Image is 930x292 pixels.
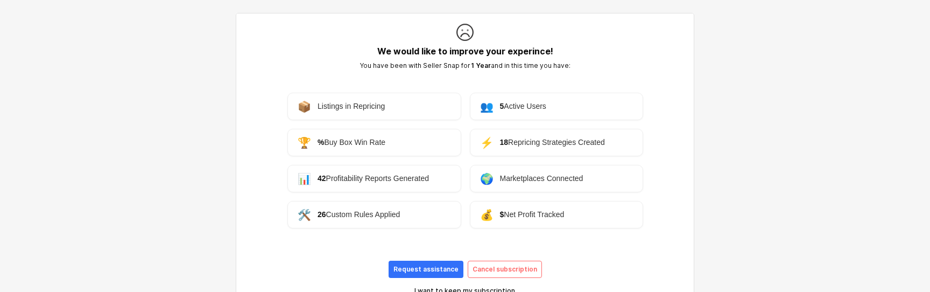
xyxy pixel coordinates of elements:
p: Request assistance [393,265,459,274]
p: You have been with Seller Snap for and in this time you have: [251,61,679,71]
button: Cancel subscription [468,261,542,278]
strong: 1 Year [470,61,491,69]
p: Cancel subscription [473,265,537,274]
h5: We would like to improve your experince! [251,46,679,57]
button: Request assistance [389,261,463,278]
